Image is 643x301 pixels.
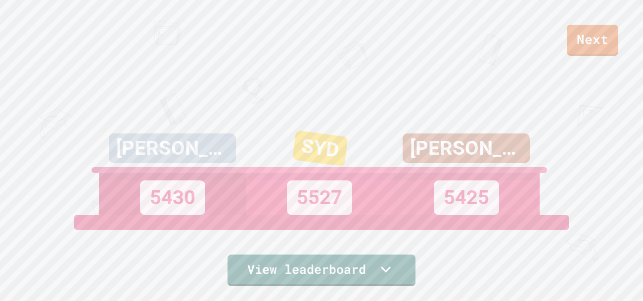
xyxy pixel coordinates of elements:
div: 5430 [140,180,205,215]
iframe: chat widget [601,261,633,291]
div: SYD [292,130,348,166]
iframe: chat widget [561,218,633,260]
div: 5527 [287,180,352,215]
div: [PERSON_NAME] [109,133,236,163]
div: [PERSON_NAME] [403,133,530,163]
a: View leaderboard [228,255,415,286]
div: 5425 [434,180,499,215]
a: Next [567,25,618,56]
